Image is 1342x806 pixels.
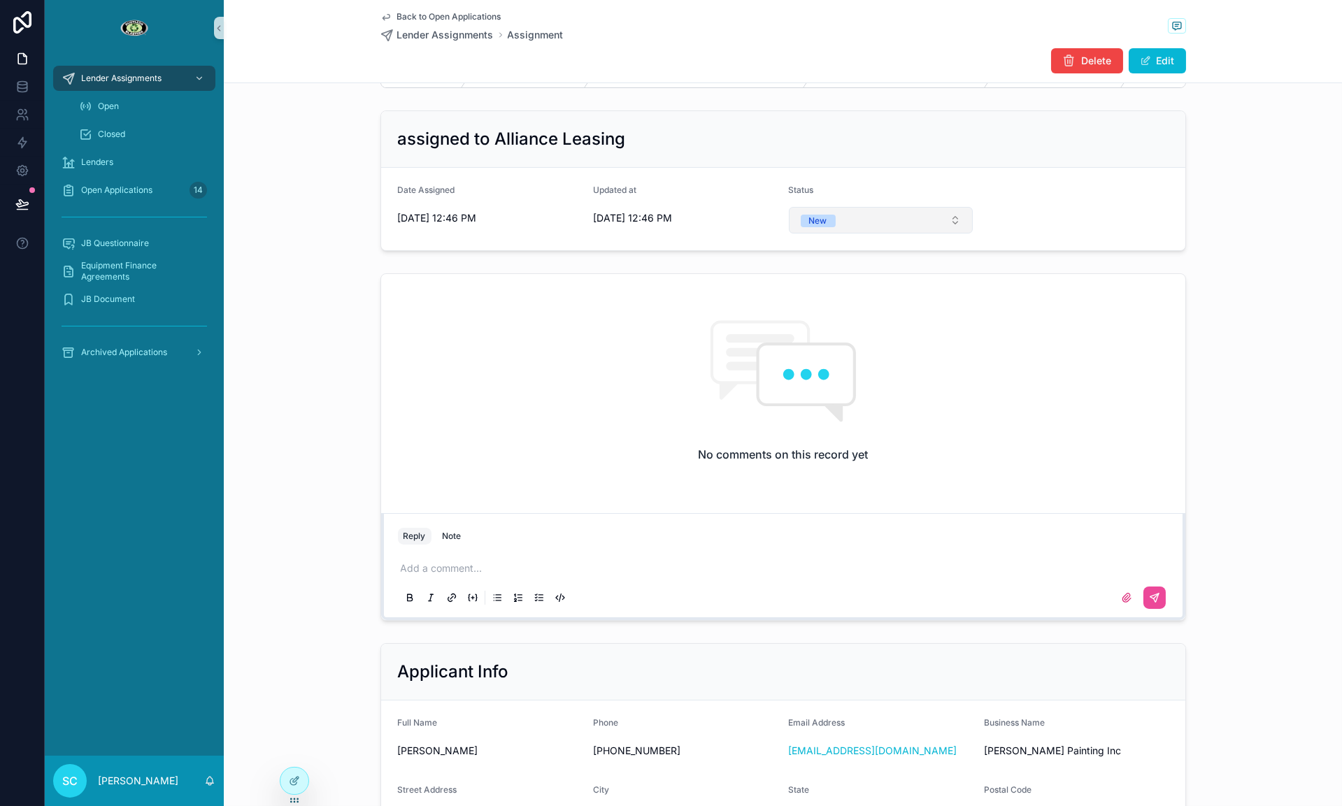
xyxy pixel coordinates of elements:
[398,744,583,758] span: [PERSON_NAME]
[53,66,215,91] a: Lender Assignments
[1051,48,1123,73] button: Delete
[70,122,215,147] a: Closed
[81,157,113,168] span: Lenders
[789,717,845,728] span: Email Address
[398,717,438,728] span: Full Name
[81,73,162,84] span: Lender Assignments
[398,528,431,545] button: Reply
[98,101,119,112] span: Open
[70,94,215,119] a: Open
[53,150,215,175] a: Lenders
[984,784,1032,795] span: Postal Code
[398,185,455,195] span: Date Assigned
[98,774,178,788] p: [PERSON_NAME]
[53,259,215,284] a: Equipment Finance Agreements
[984,744,1169,758] span: [PERSON_NAME] Painting Inc
[397,11,501,22] span: Back to Open Applications
[698,446,868,463] h2: No comments on this record yet
[45,56,224,383] div: scrollable content
[53,287,215,312] a: JB Document
[593,717,618,728] span: Phone
[98,129,125,140] span: Closed
[53,178,215,203] a: Open Applications14
[437,528,467,545] button: Note
[398,128,626,150] h2: assigned to Alliance Leasing
[81,260,201,282] span: Equipment Finance Agreements
[593,744,778,758] span: [PHONE_NUMBER]
[81,347,167,358] span: Archived Applications
[984,717,1045,728] span: Business Name
[1129,48,1186,73] button: Edit
[789,185,814,195] span: Status
[81,238,149,249] span: JB Questionnaire
[593,784,609,795] span: City
[62,772,78,789] span: SC
[789,744,957,758] a: [EMAIL_ADDRESS][DOMAIN_NAME]
[120,17,148,39] img: App logo
[398,211,583,225] span: [DATE] 12:46 PM
[1082,54,1112,68] span: Delete
[380,28,494,42] a: Lender Assignments
[81,294,135,305] span: JB Document
[809,215,827,227] div: New
[380,11,501,22] a: Back to Open Applications
[190,182,207,199] div: 14
[508,28,564,42] a: Assignment
[397,28,494,42] span: Lender Assignments
[398,784,457,795] span: Street Address
[398,661,509,683] h2: Applicant Info
[593,185,636,195] span: Updated at
[593,211,778,225] span: [DATE] 12:46 PM
[53,231,215,256] a: JB Questionnaire
[443,531,462,542] div: Note
[789,784,810,795] span: State
[81,185,152,196] span: Open Applications
[789,207,973,233] button: Select Button
[53,340,215,365] a: Archived Applications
